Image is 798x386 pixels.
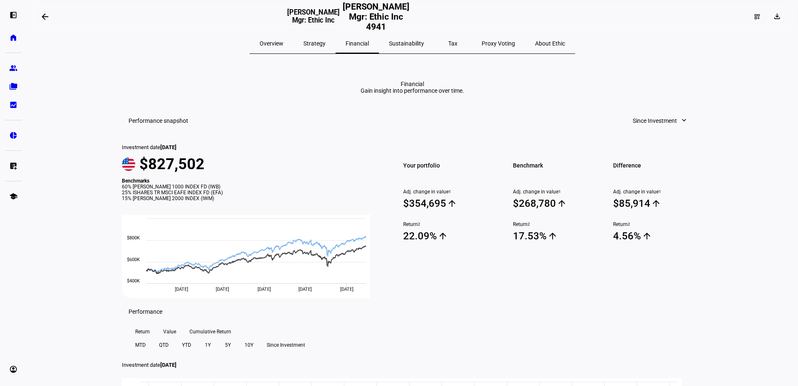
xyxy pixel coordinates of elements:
[5,78,22,95] a: folder_copy
[513,160,603,171] span: Benchmark
[340,2,412,32] h2: [PERSON_NAME] Mgr: Ethic Inc 4941
[129,325,157,338] button: Return
[659,189,661,195] sup: 1
[403,230,493,242] span: 22.09%
[225,338,231,352] span: 5Y
[340,287,354,292] span: [DATE]
[513,189,603,195] span: Adj. change in value
[245,338,253,352] span: 10Y
[122,81,703,94] eth-report-page-title: Financial
[9,82,18,91] eth-mat-symbol: folder_copy
[135,338,146,352] span: MTD
[122,196,380,201] div: 15% [PERSON_NAME] 2000 INDEX (IWM)
[160,362,177,368] span: [DATE]
[5,96,22,113] a: bid_landscape
[633,112,677,129] span: Since Investment
[238,338,260,352] button: 10Y
[535,41,565,46] span: About Ethic
[122,362,703,368] p: Investment date
[403,160,493,171] span: Your portfolio
[651,198,661,208] mat-icon: arrow_upward
[135,325,150,338] span: Return
[160,144,177,150] span: [DATE]
[216,287,229,292] span: [DATE]
[613,230,703,242] span: 4.56%
[628,221,630,227] sup: 2
[346,41,369,46] span: Financial
[642,231,652,241] mat-icon: arrow_upward
[403,189,493,195] span: Adj. change in value
[361,87,464,94] div: Gain insight into performance over time.
[528,221,530,227] sup: 2
[513,221,603,227] span: Return
[361,81,464,87] div: Financial
[287,8,340,31] h3: [PERSON_NAME] Mgr: Ethic Inc
[159,338,169,352] span: QTD
[189,325,231,338] span: Cumulative Return
[175,287,188,292] span: [DATE]
[205,338,211,352] span: 1Y
[127,235,140,241] text: $800K
[389,41,424,46] span: Sustainability
[122,184,380,190] div: 60% [PERSON_NAME] 1000 INDEX FD (IWB)
[557,198,567,208] mat-icon: arrow_upward
[218,338,238,352] button: 5Y
[152,338,175,352] button: QTD
[183,325,238,338] button: Cumulative Return
[122,178,380,184] div: Benchmarks
[129,308,162,315] h3: Performance
[5,29,22,46] a: home
[513,230,603,242] span: 17.53%
[157,325,183,338] button: Value
[403,198,446,209] div: $354,695
[9,131,18,140] eth-mat-symbol: pie_chart
[127,257,140,262] text: $600K
[613,197,703,210] span: $85,914
[624,112,696,129] button: Since Investment
[613,160,703,171] span: Difference
[9,64,18,72] eth-mat-symbol: group
[9,33,18,42] eth-mat-symbol: home
[548,231,558,241] mat-icon: arrow_upward
[449,189,451,195] sup: 1
[260,338,312,352] button: Since Investment
[613,221,703,227] span: Return
[754,13,760,20] mat-icon: dashboard_customize
[260,41,283,46] span: Overview
[198,338,218,352] button: 1Y
[129,338,152,352] button: MTD
[129,117,188,124] h3: Performance snapshot
[267,338,305,352] span: Since Investment
[182,338,191,352] span: YTD
[303,41,326,46] span: Strategy
[558,189,561,195] sup: 1
[9,162,18,170] eth-mat-symbol: list_alt_add
[122,190,380,196] div: 25% ISHARES TR MSCI EAFE INDEX FD (EFA)
[9,192,18,201] eth-mat-symbol: school
[175,338,198,352] button: YTD
[482,41,515,46] span: Proxy Voting
[127,278,140,284] text: $400K
[163,325,176,338] span: Value
[5,127,22,144] a: pie_chart
[258,287,271,292] span: [DATE]
[5,60,22,76] a: group
[613,189,703,195] span: Adj. change in value
[680,116,688,124] mat-icon: expand_more
[403,221,493,227] span: Return
[773,12,781,20] mat-icon: download
[139,155,205,173] span: $827,502
[418,221,420,227] sup: 2
[9,101,18,109] eth-mat-symbol: bid_landscape
[448,41,457,46] span: Tax
[122,144,380,150] div: Investment date
[40,12,50,22] mat-icon: arrow_backwards
[298,287,312,292] span: [DATE]
[513,197,603,210] span: $268,780
[438,231,448,241] mat-icon: arrow_upward
[9,11,18,19] eth-mat-symbol: left_panel_open
[9,365,18,373] eth-mat-symbol: account_circle
[447,198,457,208] mat-icon: arrow_upward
